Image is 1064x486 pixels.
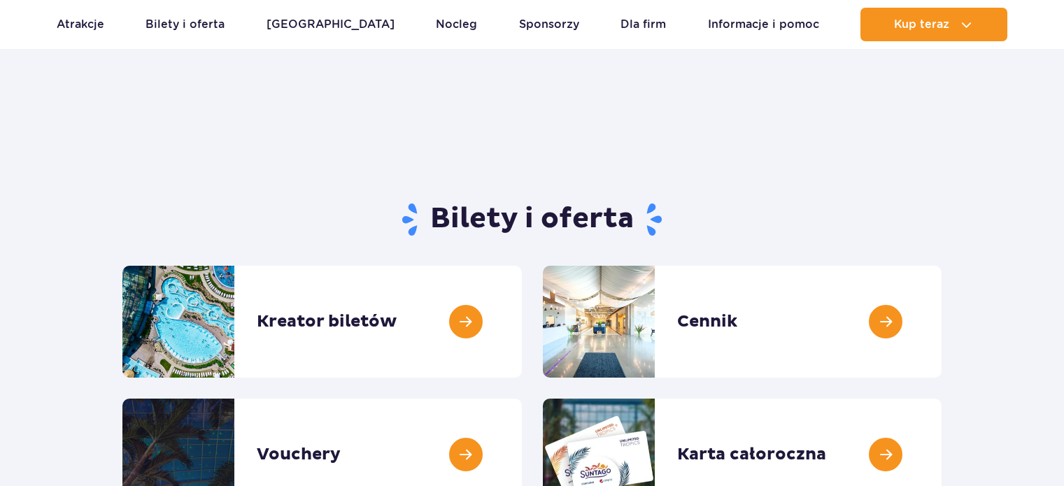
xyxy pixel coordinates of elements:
[894,18,949,31] span: Kup teraz
[146,8,225,41] a: Bilety i oferta
[122,201,942,238] h1: Bilety i oferta
[860,8,1007,41] button: Kup teraz
[436,8,477,41] a: Nocleg
[620,8,666,41] a: Dla firm
[267,8,395,41] a: [GEOGRAPHIC_DATA]
[708,8,819,41] a: Informacje i pomoc
[519,8,579,41] a: Sponsorzy
[57,8,104,41] a: Atrakcje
